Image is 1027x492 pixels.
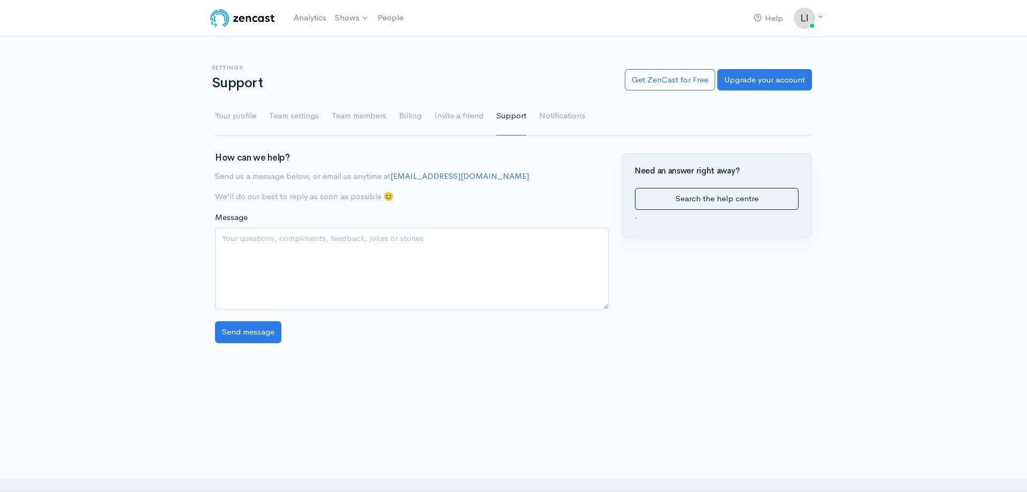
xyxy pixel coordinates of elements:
[625,69,715,91] a: Get ZenCast for Free
[269,97,319,135] a: Team settings
[215,153,609,163] h3: How can we help?
[215,211,248,224] label: Message
[215,170,609,183] p: Send us a message below, or email us anytime at
[539,97,585,135] a: Notifications
[373,6,408,29] a: People
[635,166,799,176] h4: Need an answer right away?
[289,6,331,29] a: Analytics
[635,188,799,222] div: .
[749,7,787,30] a: Help
[332,97,386,135] a: Team members
[635,188,799,210] a: Search the help centre
[209,7,277,29] img: ZenCast Logo
[717,69,812,91] a: Upgrade your account
[215,321,281,343] input: Send message
[390,171,529,181] a: [EMAIL_ADDRESS][DOMAIN_NAME]
[215,97,256,135] a: Your profile
[399,97,421,135] a: Billing
[434,97,484,135] a: Invite a friend
[215,191,609,203] p: We'll do our best to reply as soon as possible 😊
[212,75,612,91] h1: Support
[331,6,373,30] a: Shows
[496,97,526,135] a: Support
[212,65,612,71] h6: Settings
[794,7,815,29] img: ...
